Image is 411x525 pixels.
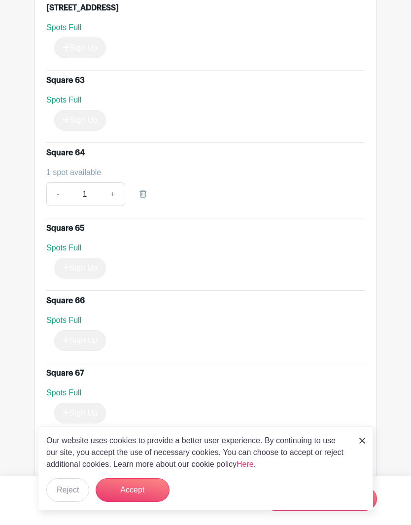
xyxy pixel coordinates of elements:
[46,388,81,397] span: Spots Full
[46,222,85,234] div: Square 65
[46,435,349,470] p: Our website uses cookies to provide a better user experience. By continuing to use our site, you ...
[46,74,85,86] div: Square 63
[46,478,89,502] button: Reject
[101,182,125,206] a: +
[359,438,365,444] img: close_button-5f87c8562297e5c2d7936805f587ecaba9071eb48480494691a3f1689db116b3.svg
[46,147,85,159] div: Square 64
[46,167,357,178] div: 1 spot available
[46,182,69,206] a: -
[96,478,170,502] button: Accept
[46,244,81,252] span: Spots Full
[46,2,119,14] div: [STREET_ADDRESS]
[46,96,81,104] span: Spots Full
[46,367,84,379] div: Square 67
[46,316,81,324] span: Spots Full
[46,23,81,32] span: Spots Full
[237,460,254,468] a: Here
[46,295,85,307] div: Square 66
